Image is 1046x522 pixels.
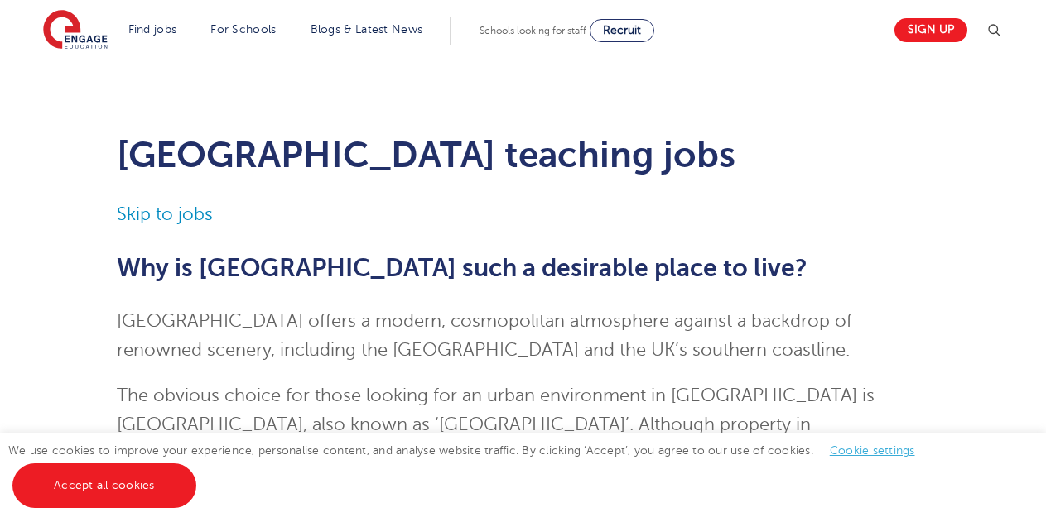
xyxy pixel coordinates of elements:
[210,23,276,36] a: For Schools
[117,254,807,282] span: Why is [GEOGRAPHIC_DATA] such a desirable place to live?
[8,444,932,491] span: We use cookies to improve your experience, personalise content, and analyse website traffic. By c...
[117,134,929,175] h1: [GEOGRAPHIC_DATA] teaching jobs
[830,444,915,457] a: Cookie settings
[311,23,423,36] a: Blogs & Latest News
[894,18,967,42] a: Sign up
[603,24,641,36] span: Recruit
[43,10,108,51] img: Engage Education
[117,311,852,360] span: [GEOGRAPHIC_DATA] offers a modern, cosmopolitan atmosphere against a backdrop of renowned scenery...
[128,23,177,36] a: Find jobs
[480,25,586,36] span: Schools looking for staff
[117,204,213,224] a: Skip to jobs
[117,386,901,492] span: The obvious choice for those looking for an urban environment in [GEOGRAPHIC_DATA] is [GEOGRAPHIC...
[12,463,196,508] a: Accept all cookies
[590,19,654,42] a: Recruit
